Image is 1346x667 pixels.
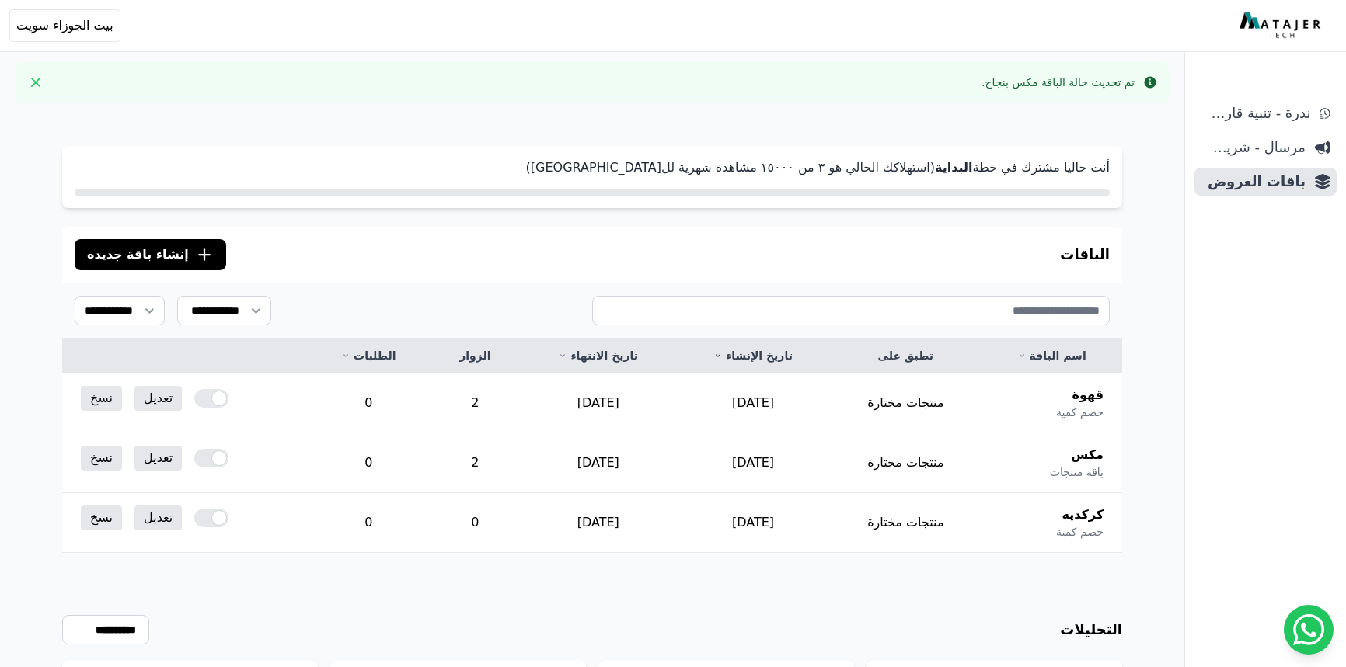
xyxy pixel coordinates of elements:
[16,16,113,35] span: بيت الجوزاء سويت
[830,339,981,373] th: تطبق على
[308,373,430,433] td: 0
[982,75,1135,90] div: تم تحديث حالة الباقة مكس بنجاح.
[676,373,831,433] td: [DATE]
[830,373,981,433] td: منتجات مختارة
[430,339,521,373] th: الزوار
[87,245,189,264] span: إنشاء باقة جديدة
[935,160,972,175] strong: البداية
[695,348,812,363] a: تاريخ الإنشاء
[521,493,676,553] td: [DATE]
[676,433,831,493] td: [DATE]
[326,348,411,363] a: الطلبات
[1056,524,1104,540] span: خصم كمية
[999,348,1104,363] a: اسم الباقة
[75,239,226,270] button: إنشاء باقة جديدة
[81,505,122,530] a: نسخ
[521,433,676,493] td: [DATE]
[81,446,122,471] a: نسخ
[1060,244,1110,266] h3: الباقات
[1050,464,1104,480] span: باقة منتجات
[75,158,1110,177] p: أنت حاليا مشترك في خطة (استهلاكك الحالي هو ۳ من ١٥۰۰۰ مشاهدة شهرية لل[GEOGRAPHIC_DATA])
[830,493,981,553] td: منتجات مختارة
[539,348,657,363] a: تاريخ الانتهاء
[308,493,430,553] td: 0
[134,386,182,411] a: تعديل
[1072,386,1104,405] span: قهوة
[23,70,48,95] button: Close
[430,373,521,433] td: 2
[134,446,182,471] a: تعديل
[1201,102,1310,124] span: ندرة - تنبية قارب علي النفاذ
[9,9,120,42] button: بيت الجوزاء سويت
[676,493,831,553] td: [DATE]
[1071,446,1104,464] span: مكس
[1060,619,1122,641] h3: التحليلات
[830,433,981,493] td: منتجات مختارة
[1062,505,1104,524] span: كركديه
[308,433,430,493] td: 0
[430,493,521,553] td: 0
[521,373,676,433] td: [DATE]
[1056,405,1104,420] span: خصم كمية
[1201,137,1306,158] span: مرسال - شريط دعاية
[81,386,122,411] a: نسخ
[430,433,521,493] td: 2
[134,505,182,530] a: تعديل
[1201,171,1306,193] span: باقات العروض
[1240,12,1324,40] img: MatajerTech Logo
